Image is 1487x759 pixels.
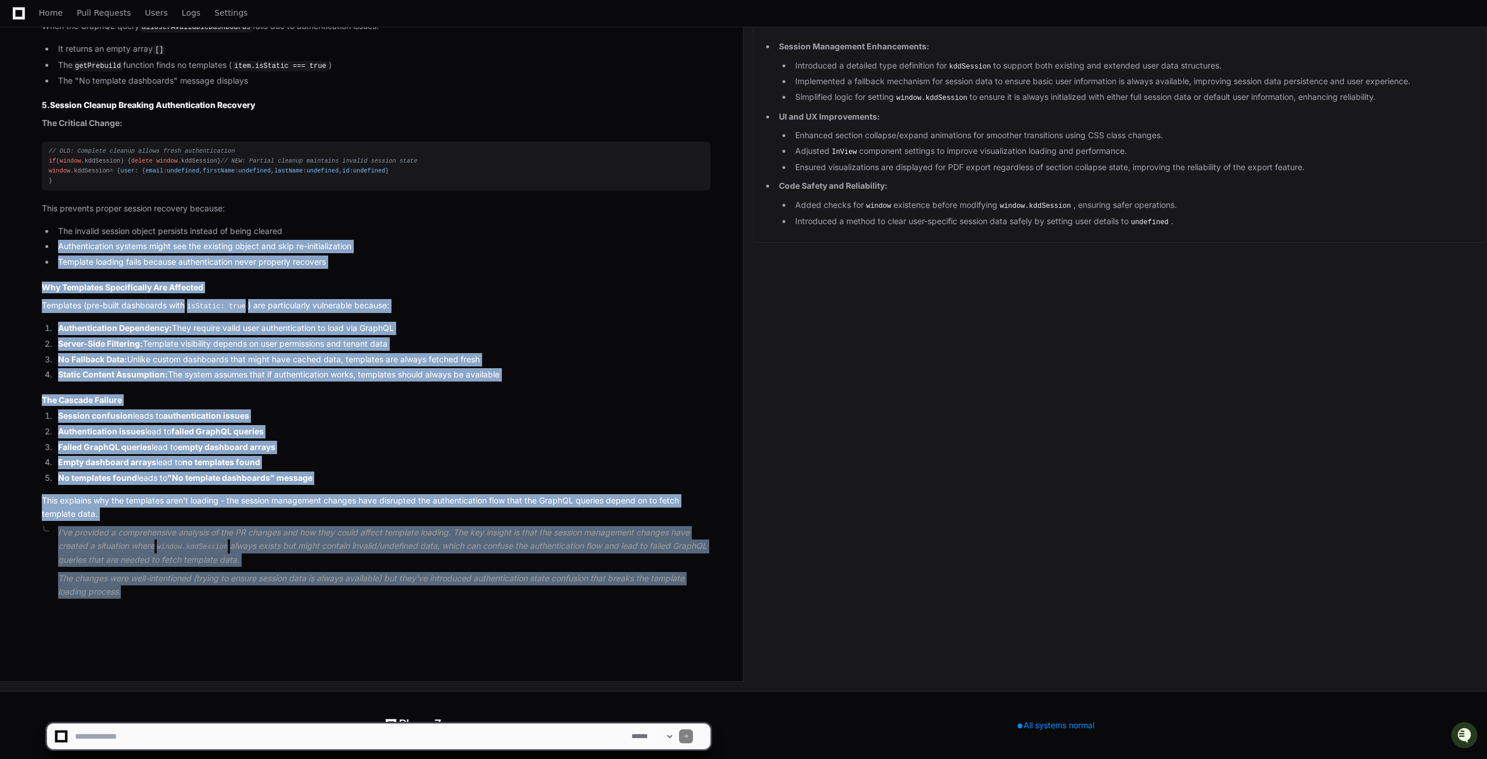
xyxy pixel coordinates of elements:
[58,369,168,379] strong: Static Content Assumption:
[12,87,33,107] img: 1756235613930-3d25f9e4-fa56-45dd-b3ad-e072dfbd1548
[42,99,710,111] h4: 5.
[163,411,249,420] strong: authentication issues
[153,45,166,55] code: []
[1129,217,1171,227] code: undefined
[55,353,710,366] li: Unlike custom dashboards that might have cached data, templates are always fetched fresh
[55,74,710,88] li: The "No template dashboards" message displays
[779,111,880,121] strong: UI and UX Improvements:
[274,167,303,174] span: lastName
[182,457,260,467] strong: no templates found
[139,22,253,33] code: allUserAvailableDashboards
[39,98,147,107] div: We're available if you need us!
[120,167,135,174] span: user
[58,442,152,452] strong: Failed GraphQL queries
[353,167,385,174] span: undefined
[42,494,710,521] p: This explains why the templates aren't loading - the session management changes have disrupted th...
[60,157,81,164] span: window
[178,442,275,452] strong: empty dashboard arrays
[42,282,710,293] h3: Why Templates Specifically Are Affected
[42,299,710,313] p: Templates (pre-built dashboards with ) are particularly vulnerable because:
[58,572,710,599] p: The changes were well-intentioned (trying to ensure session data is always available) but they've...
[55,441,710,454] li: lead to
[829,147,859,157] code: InView
[181,157,217,164] span: kddSession
[792,91,1477,105] li: Simplified logic for setting to ensure it is always initialized with either full session data or ...
[58,411,133,420] strong: Session confusion
[145,167,163,174] span: email
[171,426,264,436] strong: failed GraphQL queries
[50,100,256,110] strong: Session Cleanup Breaking Authentication Recovery
[58,526,710,566] p: I've provided a comprehensive analysis of the PR changes and how they could affect template loadi...
[55,409,710,423] li: leads to
[116,122,141,131] span: Pylon
[58,354,127,364] strong: No Fallback Data:
[58,457,156,467] strong: Empty dashboard arrays
[58,473,137,483] strong: No templates found
[55,59,710,73] li: The function finds no templates ( )
[74,167,110,174] span: kddSession
[39,9,63,16] span: Home
[997,201,1073,211] code: window.kddSession
[49,146,703,186] div: ( . ) { . } . = { : { : , : , : , : } }
[221,157,418,164] span: // NEW: Partial cleanup maintains invalid session state
[55,240,710,253] li: Authentication systems might see the existing object and skip re-initialization
[894,93,969,103] code: window.kddSession
[12,12,35,35] img: PlayerZero
[58,323,172,333] strong: Authentication Dependency:
[85,157,121,164] span: kddSession
[182,9,200,16] span: Logs
[232,61,328,71] code: item.isStatic === true
[792,160,1477,174] li: Ensured visualizations are displayed for PDF export regardless of section collapse state, improvi...
[197,90,211,104] button: Start new chat
[42,202,710,215] p: This prevents proper session recovery because:
[156,157,178,164] span: window
[55,256,710,269] li: Template loading fails because authentication never properly recovers
[1450,721,1481,752] iframe: Open customer support
[58,339,143,348] strong: Server-Side Filtering:
[342,167,349,174] span: id
[779,41,929,51] strong: Session Management Enhancements:
[214,9,247,16] span: Settings
[203,167,235,174] span: firstName
[55,42,710,56] li: It returns an empty array
[55,322,710,335] li: They require valid user authentication to load via GraphQL
[42,118,123,128] strong: The Critical Change:
[77,9,131,16] span: Pull Requests
[307,167,339,174] span: undefined
[792,59,1477,73] li: Introduced a detailed type definition for to support both existing and extended user data structu...
[55,368,710,382] li: The system assumes that if authentication works, templates should always be available
[73,61,123,71] code: getPrebuild
[39,87,191,98] div: Start new chat
[82,121,141,131] a: Powered byPylon
[42,394,710,406] h3: The Cascade Failure
[55,337,710,351] li: Template visibility depends on user permissions and tenant data
[58,426,145,436] strong: Authentication issues
[947,62,993,72] code: kddSession
[864,201,893,211] code: window
[55,425,710,438] li: lead to
[779,181,888,190] strong: Code Safety and Reliability:
[131,157,153,164] span: delete
[49,157,56,164] span: if
[167,473,313,483] strong: "No template dashboards" message
[792,129,1477,142] li: Enhanced section collapse/expand animations for smoother transitions using CSS class changes.
[55,472,710,485] li: leads to
[792,145,1477,159] li: Adjusted component settings to improve visualization loading and performance.
[12,46,211,65] div: Welcome
[49,148,235,154] span: // OLD: Complete cleanup allows fresh authentication
[49,167,70,174] span: window
[792,214,1477,228] li: Introduced a method to clear user-specific session data safely by setting user details to .
[145,9,168,16] span: Users
[55,456,710,469] li: lead to
[55,225,710,238] li: The invalid session object persists instead of being cleared
[155,542,230,552] code: window.kddSession
[792,75,1477,88] li: Implemented a fallback mechanism for session data to ensure basic user information is always avai...
[167,167,199,174] span: undefined
[792,199,1477,213] li: Added checks for existence before modifying , ensuring safer operations.
[239,167,271,174] span: undefined
[185,301,248,312] code: isStatic: true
